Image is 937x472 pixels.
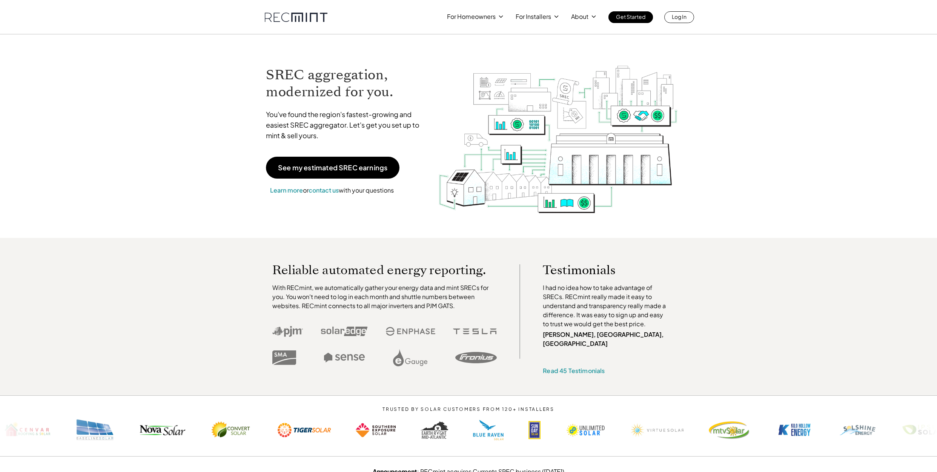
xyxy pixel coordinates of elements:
p: Testimonials [543,264,655,276]
a: Learn more [270,186,303,194]
p: About [571,11,588,22]
p: With RECmint, we automatically gather your energy data and mint SRECs for you. You won't need to ... [272,283,497,310]
p: For Homeowners [447,11,496,22]
a: Read 45 Testimonials [543,367,605,375]
p: See my estimated SREC earnings [278,164,387,171]
a: Get Started [608,11,653,23]
p: Log In [672,11,687,22]
p: For Installers [516,11,551,22]
a: contact us [309,186,339,194]
h1: SREC aggregation, modernized for you. [266,66,427,100]
a: See my estimated SREC earnings [266,157,399,179]
img: RECmint value cycle [438,46,679,215]
p: or with your questions [266,185,398,195]
p: Reliable automated energy reporting. [272,264,497,276]
p: You've found the region's fastest-growing and easiest SREC aggregator. Let's get you set up to mi... [266,109,427,141]
p: [PERSON_NAME], [GEOGRAPHIC_DATA], [GEOGRAPHIC_DATA] [543,330,670,348]
p: TRUSTED BY SOLAR CUSTOMERS FROM 120+ INSTALLERS [360,407,578,412]
p: I had no idea how to take advantage of SRECs. RECmint really made it easy to understand and trans... [543,283,670,329]
a: Log In [664,11,694,23]
p: Get Started [616,11,645,22]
